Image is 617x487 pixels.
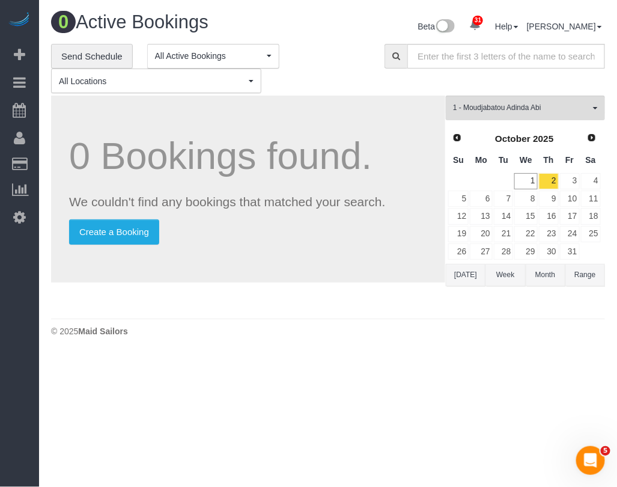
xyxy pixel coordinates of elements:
a: 16 [539,208,559,224]
span: Thursday [544,155,554,165]
a: 26 [448,243,469,260]
img: Automaid Logo [7,12,31,29]
h1: Active Bookings [51,12,319,32]
a: 12 [448,208,469,224]
a: Help [495,22,518,31]
span: All Locations [59,75,246,87]
a: 25 [581,226,601,242]
img: New interface [435,19,455,35]
button: Week [485,264,525,286]
a: 20 [470,226,492,242]
a: Create a Booking [69,219,159,245]
a: 27 [470,243,492,260]
span: Wednesday [520,155,532,165]
a: 7 [494,191,514,207]
a: 3 [560,173,580,189]
span: October [495,133,530,144]
a: 11 [581,191,601,207]
ol: All Teams [446,96,605,114]
span: Next [587,133,597,142]
span: 1 - Moudjabatou Adinda Abi [453,103,590,113]
a: 5 [448,191,469,207]
a: 9 [539,191,559,207]
button: All Locations [51,69,261,93]
h1: 0 Bookings found. [69,135,427,177]
a: 31 [463,12,487,38]
p: We couldn't find any bookings that matched your search. [69,193,427,210]
a: Beta [418,22,455,31]
a: 17 [560,208,580,224]
span: All Active Bookings [155,50,264,62]
span: 31 [473,16,483,25]
a: 8 [514,191,537,207]
a: 6 [470,191,492,207]
a: 21 [494,226,514,242]
span: Prev [452,133,462,142]
a: 30 [539,243,559,260]
span: Monday [475,155,487,165]
a: 14 [494,208,514,224]
a: 10 [560,191,580,207]
a: 29 [514,243,537,260]
strong: Maid Sailors [78,326,127,336]
span: Friday [565,155,574,165]
button: Month [526,264,565,286]
a: 19 [448,226,469,242]
a: Send Schedule [51,44,133,69]
span: 5 [601,446,610,456]
button: 1 - Moudjabatou Adinda Abi [446,96,605,120]
a: 1 [514,173,537,189]
a: 13 [470,208,492,224]
a: 15 [514,208,537,224]
a: [PERSON_NAME] [527,22,602,31]
span: 2025 [533,133,553,144]
a: 22 [514,226,537,242]
a: 2 [539,173,559,189]
button: [DATE] [446,264,485,286]
a: 31 [560,243,580,260]
button: All Active Bookings [147,44,279,69]
button: Range [565,264,605,286]
span: Sunday [453,155,464,165]
input: Enter the first 3 letters of the name to search [407,44,605,69]
a: 4 [581,173,601,189]
iframe: Intercom live chat [576,446,605,475]
a: 28 [494,243,514,260]
div: © 2025 [51,325,605,337]
a: 24 [560,226,580,242]
span: 0 [51,11,76,33]
a: 23 [539,226,559,242]
a: Prev [449,130,466,147]
span: Tuesday [499,155,508,165]
span: Saturday [586,155,596,165]
a: 18 [581,208,601,224]
a: Next [583,130,600,147]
